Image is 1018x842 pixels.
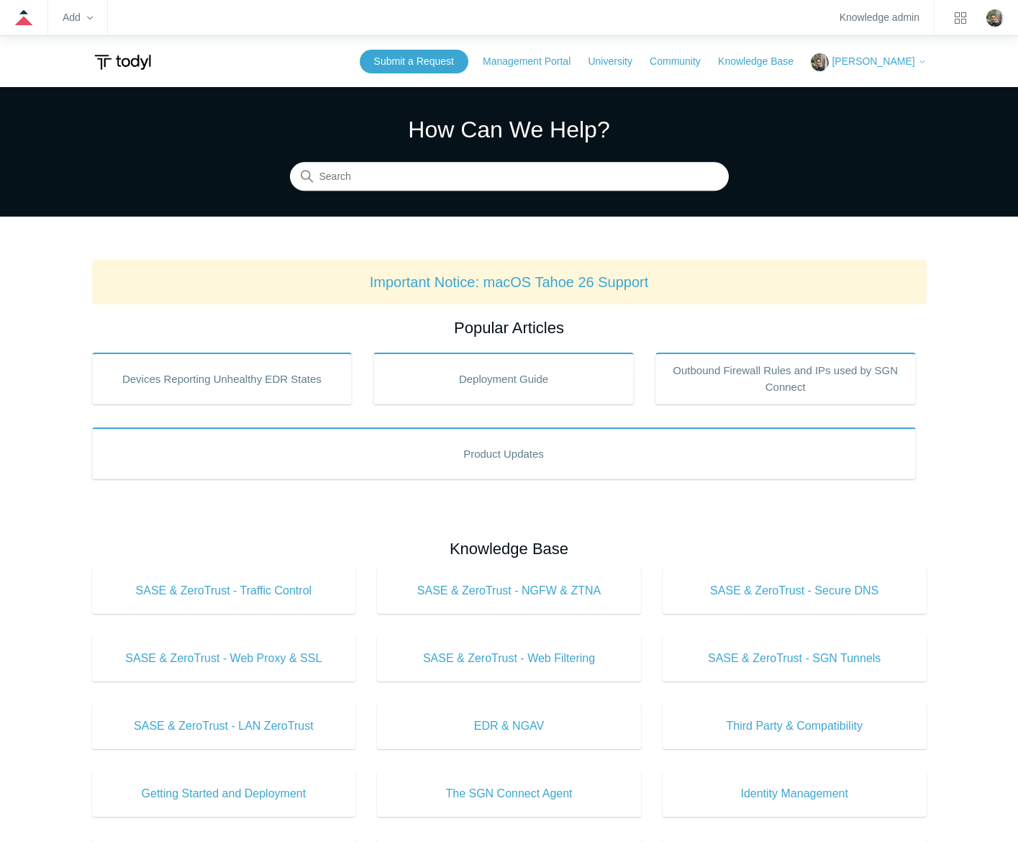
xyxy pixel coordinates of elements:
a: SASE & ZeroTrust - SGN Tunnels [663,635,927,682]
h2: Popular Articles [92,316,927,340]
a: Management Portal [483,54,585,69]
img: Todyl Support Center Help Center home page [92,49,153,76]
a: Knowledge Base [718,54,808,69]
a: The SGN Connect Agent [377,771,641,817]
a: SASE & ZeroTrust - Web Filtering [377,635,641,682]
span: SASE & ZeroTrust - NGFW & ZTNA [399,582,619,599]
input: Search [290,163,729,191]
a: Product Updates [92,427,916,479]
img: user avatar [986,9,1004,27]
a: SASE & ZeroTrust - Secure DNS [663,568,927,614]
a: Deployment Guide [373,353,634,404]
a: Submit a Request [360,50,468,73]
span: Getting Started and Deployment [114,785,335,802]
h1: How Can We Help? [290,112,729,147]
zd-hc-trigger: Click your profile icon to open the profile menu [986,9,1004,27]
span: SASE & ZeroTrust - Secure DNS [684,582,905,599]
a: SASE & ZeroTrust - Traffic Control [92,568,356,614]
a: SASE & ZeroTrust - Web Proxy & SSL [92,635,356,682]
span: SASE & ZeroTrust - Web Filtering [399,650,619,667]
a: University [588,54,646,69]
a: Knowledge admin [840,14,919,22]
span: SASE & ZeroTrust - Traffic Control [114,582,335,599]
a: Important Notice: macOS Tahoe 26 Support [370,274,649,290]
a: SASE & ZeroTrust - NGFW & ZTNA [377,568,641,614]
span: SASE & ZeroTrust - Web Proxy & SSL [114,650,335,667]
button: [PERSON_NAME] [811,53,926,71]
a: Identity Management [663,771,927,817]
a: EDR & NGAV [377,703,641,749]
span: [PERSON_NAME] [832,55,914,67]
zd-hc-trigger: Add [63,14,93,22]
span: SASE & ZeroTrust - LAN ZeroTrust [114,717,335,735]
a: Devices Reporting Unhealthy EDR States [92,353,353,404]
a: Community [650,54,715,69]
span: Identity Management [684,785,905,802]
a: Third Party & Compatibility [663,703,927,749]
span: Third Party & Compatibility [684,717,905,735]
span: The SGN Connect Agent [399,785,619,802]
span: EDR & NGAV [399,717,619,735]
h2: Knowledge Base [92,537,927,561]
span: SASE & ZeroTrust - SGN Tunnels [684,650,905,667]
a: SASE & ZeroTrust - LAN ZeroTrust [92,703,356,749]
a: Outbound Firewall Rules and IPs used by SGN Connect [655,353,916,404]
a: Getting Started and Deployment [92,771,356,817]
